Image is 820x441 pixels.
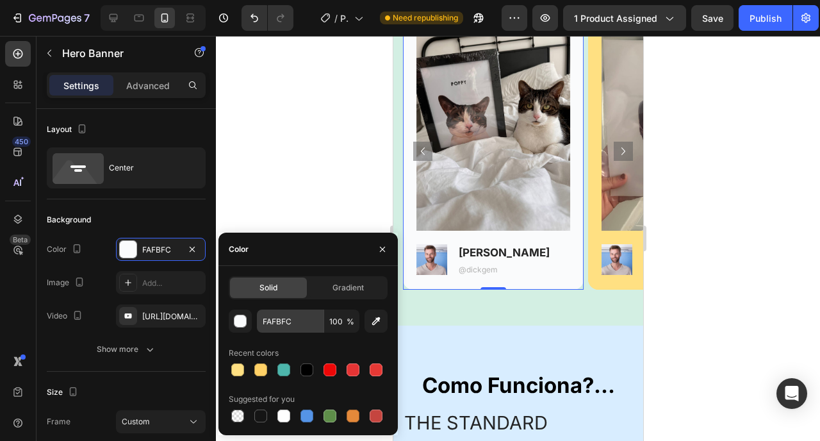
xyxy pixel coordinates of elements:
div: Video [47,308,85,325]
button: 7 [5,5,95,31]
img: gempages_432750572815254551-2e72f9ef-8087-443f-a517-0fb1a4a3470e.png [208,208,239,239]
span: Save [702,13,723,24]
button: Publish [739,5,792,31]
button: Custom [116,410,206,433]
div: Add... [142,278,202,289]
span: Need republishing [393,12,458,24]
div: Undo/Redo [242,5,293,31]
p: Settings [63,79,99,92]
input: Eg: FFFFFF [257,310,324,333]
div: Center [109,153,187,183]
button: Save [691,5,734,31]
button: Show more [47,338,206,361]
span: % [347,316,354,328]
div: Layout [47,121,90,138]
p: Hero Banner [62,46,171,61]
div: Color [229,244,249,255]
span: / [334,12,338,25]
div: Suggested for you [229,394,295,405]
div: Color [47,241,85,258]
iframe: Design area [393,36,643,441]
p: 7 [84,10,90,26]
img: gempages_432750572815254551-2e72f9ef-8087-443f-a517-0fb1a4a3470e.png [23,208,54,239]
span: Solid [259,282,277,294]
h2: The standard [10,374,240,401]
div: Recent colors [229,347,279,359]
p: Advanced [126,79,170,92]
h2: Como Funciona?... [10,335,240,365]
button: 1 product assigned [563,5,686,31]
span: 1 product assigned [574,12,657,25]
div: Show more [97,343,156,356]
p: [PERSON_NAME] [65,210,156,224]
div: Background [47,214,91,226]
span: Custom [122,416,150,428]
div: Open Intercom Messenger [776,378,807,409]
div: FAFBFC [142,244,179,256]
div: [URL][DOMAIN_NAME] [142,311,202,322]
div: 450 [12,137,31,147]
span: Product Page - [DATE] 22:22:18 [340,12,349,25]
div: Beta [10,235,31,245]
div: Image [47,274,87,292]
span: Gradient [332,282,364,294]
label: Frame [47,416,70,428]
button: Carousel Next Arrow [220,106,240,125]
p: @dickgem [65,229,156,239]
div: Publish [750,12,782,25]
div: Size [47,384,81,401]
